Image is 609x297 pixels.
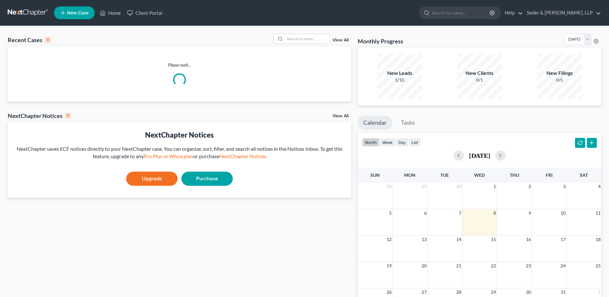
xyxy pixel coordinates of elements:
span: 14 [456,236,462,243]
a: Seder & [PERSON_NAME], LLP [524,7,601,19]
a: Pro Plus or Whoa plan [144,153,193,159]
div: 0/5 [537,77,582,83]
span: 22 [490,262,497,270]
span: 8 [493,209,497,217]
div: Recent Cases [8,36,51,44]
div: New Filings [537,69,582,77]
button: week [379,138,396,147]
span: 13 [421,236,427,243]
h2: [DATE] [469,152,490,159]
span: 17 [560,236,566,243]
div: NextChapter Notices [13,130,346,140]
button: list [409,138,421,147]
span: 16 [525,236,532,243]
span: 30 [456,183,462,190]
span: 15 [490,236,497,243]
span: 29 [490,288,497,296]
div: 0 [65,113,71,119]
span: New Case [67,11,89,15]
span: 20 [421,262,427,270]
span: 31 [560,288,566,296]
input: Search by name... [285,34,330,43]
button: month [362,138,379,147]
span: 27 [421,288,427,296]
span: 26 [386,288,392,296]
div: 1/10 [377,77,422,83]
span: 30 [525,288,532,296]
span: 5 [388,209,392,217]
span: 7 [458,209,462,217]
span: 18 [595,236,601,243]
span: 28 [456,288,462,296]
div: New Clients [457,69,502,77]
span: 1 [493,183,497,190]
span: Sun [370,172,380,178]
span: 28 [386,183,392,190]
div: NextChapter saves ECF notices directly to your NextChapter case. You can organize, sort, filter, ... [13,145,346,160]
span: 11 [595,209,601,217]
span: 9 [528,209,532,217]
a: Purchase [181,172,233,186]
h3: Monthly Progress [358,37,403,45]
input: Search by name... [432,7,491,19]
span: 12 [386,236,392,243]
a: Calendar [358,116,392,130]
span: Tue [440,172,449,178]
a: Help [501,7,523,19]
button: day [396,138,409,147]
span: 3 [562,183,566,190]
a: Upgrade [126,172,178,186]
span: 23 [525,262,532,270]
a: Client Portal [124,7,166,19]
span: 6 [423,209,427,217]
span: 29 [421,183,427,190]
span: 4 [597,183,601,190]
a: View All [333,114,349,118]
span: Wed [474,172,485,178]
a: Tasks [395,116,421,130]
a: View All [333,38,349,42]
p: Please wait... [8,62,351,68]
div: 0/1 [457,77,502,83]
span: Sat [580,172,588,178]
a: Home [97,7,124,19]
div: 0 [45,37,51,43]
span: 10 [560,209,566,217]
span: 21 [456,262,462,270]
a: NextChapter Notices [219,153,266,159]
span: Mon [404,172,415,178]
span: 1 [597,288,601,296]
span: Thu [510,172,519,178]
div: NextChapter Notices [8,112,71,120]
span: 25 [595,262,601,270]
span: 2 [528,183,532,190]
span: 24 [560,262,566,270]
span: Fri [546,172,552,178]
span: 19 [386,262,392,270]
div: New Leads [377,69,422,77]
